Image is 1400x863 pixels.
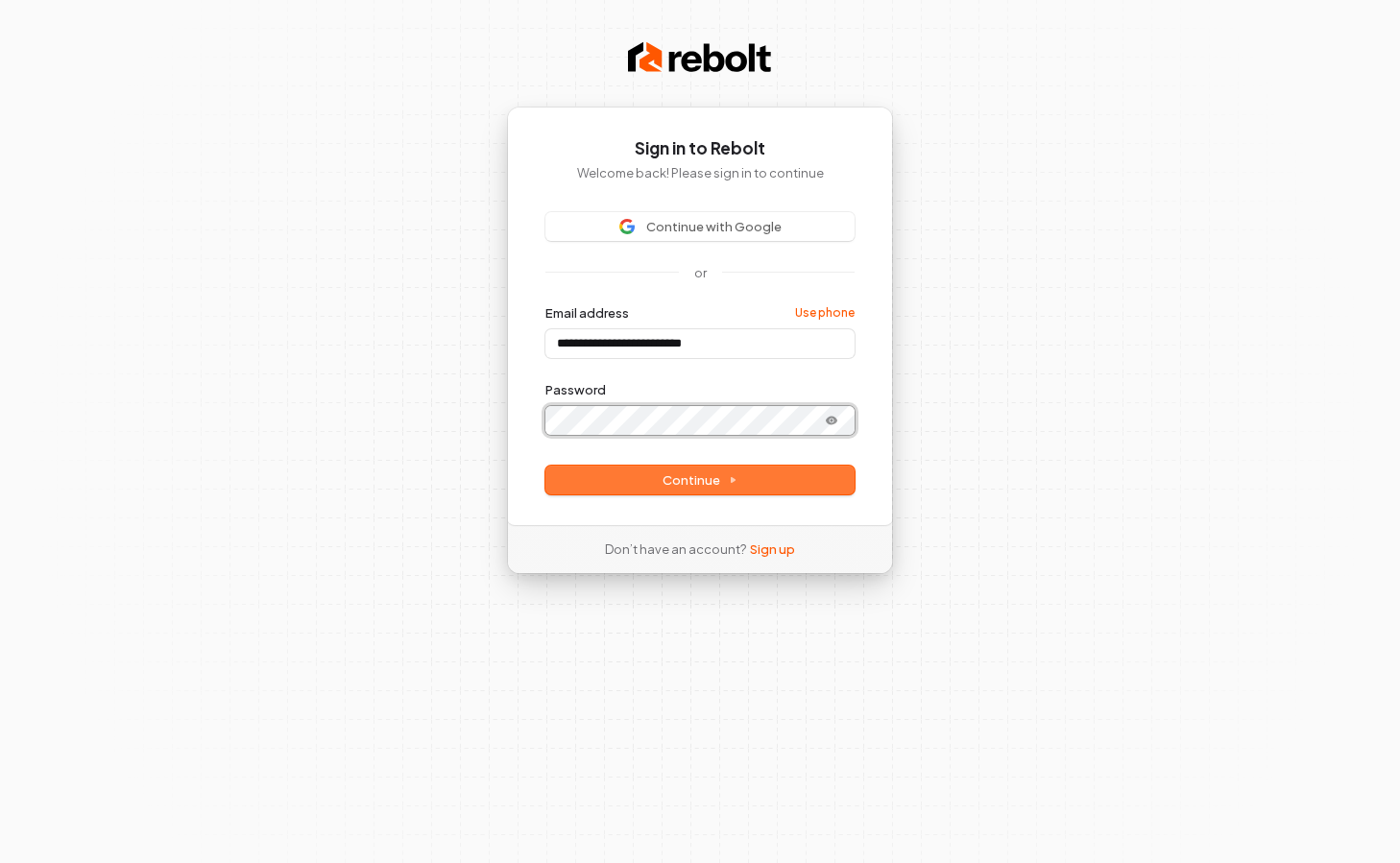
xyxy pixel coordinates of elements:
[750,540,795,558] a: Sign up
[812,409,851,432] button: Show password
[663,471,737,489] span: Continue
[545,137,855,160] h1: Sign in to Rebolt
[605,540,746,558] span: Don’t have an account?
[646,218,782,235] span: Continue with Google
[795,305,855,321] a: Use phone
[545,212,855,241] button: Sign in with GoogleContinue with Google
[545,304,629,322] label: Email address
[545,164,855,181] p: Welcome back! Please sign in to continue
[545,381,606,398] label: Password
[545,466,855,494] button: Continue
[619,219,635,234] img: Sign in with Google
[628,38,772,77] img: Rebolt Logo
[694,264,707,281] p: or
